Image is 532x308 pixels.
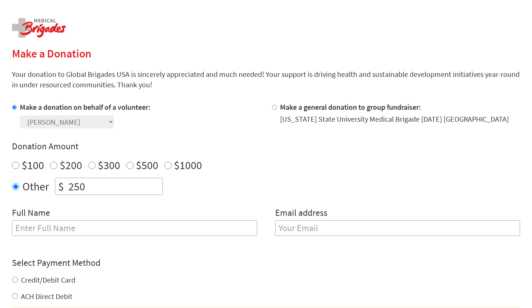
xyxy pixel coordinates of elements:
label: Other [22,178,49,195]
input: Enter Amount [67,178,162,195]
img: logo-medical.png [12,18,66,38]
label: Email address [275,207,327,220]
label: Full Name [12,207,50,220]
label: $100 [22,158,44,172]
label: ACH Direct Debit [21,292,72,301]
p: Your donation to Global Brigades USA is sincerely appreciated and much needed! Your support is dr... [12,69,520,90]
label: $1000 [174,158,202,172]
h2: Make a Donation [12,47,520,60]
label: Make a donation on behalf of a volunteer: [20,102,150,112]
label: $300 [98,158,120,172]
input: Enter Full Name [12,220,257,236]
h4: Select Payment Method [12,257,520,269]
label: Make a general donation to group fundraiser: [280,102,421,112]
label: $200 [60,158,82,172]
label: Credit/Debit Card [21,275,75,284]
h4: Donation Amount [12,140,520,152]
input: Your Email [275,220,520,236]
label: $500 [136,158,158,172]
div: [US_STATE] State University Medical Brigade [DATE] [GEOGRAPHIC_DATA] [280,114,509,124]
div: $ [55,178,67,195]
